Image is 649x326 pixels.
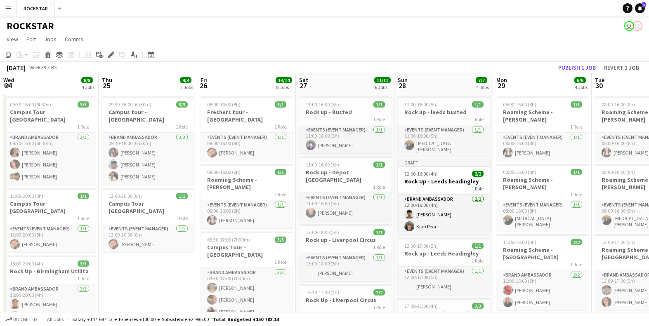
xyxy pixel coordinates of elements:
span: All jobs [45,316,65,322]
app-card-role: Events (Event Manager)1/108:00-16:00 (8h)[MEDICAL_DATA][PERSON_NAME] [496,200,589,231]
span: 08:00-16:00 (8h) [602,169,635,175]
app-card-role: Brand Ambassador2/211:00-16:00 (5h)[PERSON_NAME][PERSON_NAME] [496,270,589,310]
span: 1 Role [176,124,188,130]
a: Jobs [41,34,60,45]
h3: Roaming Scheme - [GEOGRAPHIC_DATA] [496,246,589,261]
span: 1 Role [274,124,286,130]
span: Thu [102,76,112,84]
app-card-role: Events (Event Manager)1/111:00-16:00 (5h)[PERSON_NAME] [299,193,392,221]
span: 1/1 [373,101,385,108]
span: Week 39 [27,64,48,70]
app-job-card: 12:00-17:00 (5h)1/1Rock up - Leeds Headingley1 RoleEvents (Event Manager)1/112:00-17:00 (5h)[PERS... [398,238,490,295]
span: 29 [495,81,507,90]
span: 30 [594,81,604,90]
span: 13:00-18:00 (5h) [306,229,339,235]
span: 3/3 [78,101,89,108]
span: 3/3 [176,101,188,108]
span: 08:00-16:00 (8h) [503,169,536,175]
div: [DATE] [7,63,26,72]
h1: ROCKSTAR [7,20,54,32]
span: 1/1 [275,169,286,175]
app-job-card: 13:00-18:00 (5h)1/1Rock up - Liverpool Circus1 RoleEvents (Event Manager)1/113:00-18:00 (5h)[PERS... [299,224,392,281]
h3: Rock up - Busted [299,108,392,116]
app-card-role: Events (Event Manager)1/112:00-20:00 (8h)[PERSON_NAME] [3,224,96,252]
app-job-card: 08:00-16:00 (8h)1/1Freshers tour - [GEOGRAPHIC_DATA]1 RoleEvents (Event Manager)1/108:00-16:00 (8... [201,96,293,161]
span: 13:30-17:30 (4h) [306,289,339,296]
h3: Rock Up - Leeds Busted vs McFly [398,310,490,325]
span: Sun [398,76,408,84]
span: 1 Role [570,261,582,267]
span: 1 Role [274,259,286,265]
span: 1 Role [77,275,89,281]
h3: Rock up - Liverpool Circus [299,236,392,244]
span: 1 Role [472,116,484,122]
span: Jobs [44,35,57,43]
h3: Rock Up - Liverpool Circus [299,296,392,304]
span: 1 Role [373,184,385,190]
h3: Campus Tour - [GEOGRAPHIC_DATA] [201,244,293,258]
app-card-role: Brand Ambassador3/309:30-16:00 (6h30m)[PERSON_NAME][PERSON_NAME][PERSON_NAME] [3,133,96,185]
div: Salary £147 697.13 + Expenses £100.00 + Subsistence £2 985.00 = [72,316,279,322]
app-job-card: 09:30-17:00 (7h30m)3/3Campus Tour - [GEOGRAPHIC_DATA]1 RoleBrand Ambassador3/309:30-17:00 (7h30m)... [201,232,293,320]
div: 08:00-16:00 (8h)1/1Roaming Scheme - [PERSON_NAME]1 RoleEvents (Event Manager)1/108:00-16:00 (8h)[... [201,164,293,228]
app-card-role: Events (Event Manager)1/112:00-17:00 (5h)[PERSON_NAME] [398,267,490,295]
span: 08:00-16:00 (8h) [207,169,241,175]
span: 3/3 [472,303,484,309]
span: Sat [299,76,308,84]
app-job-card: 12:00-20:00 (8h)1/1Campus Tour [GEOGRAPHIC_DATA]1 RoleEvents (Event Manager)1/112:00-20:00 (8h)[P... [3,188,96,252]
span: 1/1 [472,101,484,108]
span: 3/3 [275,237,286,243]
span: 1/1 [373,162,385,168]
span: 17:00-21:00 (4h) [404,303,438,309]
app-card-role: Events (Event Manager)1/113:00-18:00 (5h)[PERSON_NAME] [299,253,392,281]
span: 1/1 [78,193,89,199]
app-job-card: 11:00-16:00 (5h)1/1Rock up - leeds busted1 RoleEvents (Event Manager)1/111:00-16:00 (5h)[MEDICAL_... [398,96,490,156]
app-job-card: 09:30-16:00 (6h30m)3/3Campus Tour [GEOGRAPHIC_DATA]1 RoleBrand Ambassador3/309:30-16:00 (6h30m)[P... [3,96,96,185]
h3: Roaming Scheme - [PERSON_NAME] [201,176,293,191]
span: 12:00-17:00 (5h) [404,243,438,249]
span: 1 Role [77,215,89,221]
span: 27 [298,81,308,90]
span: 11:00-16:00 (5h) [503,239,536,245]
h3: Freshers tour - [GEOGRAPHIC_DATA] [201,108,293,123]
div: 8 Jobs [276,84,292,90]
app-job-card: 08:00-16:00 (8h)1/1Roaming Scheme - [PERSON_NAME]1 RoleEvents (Event Manager)1/108:00-16:00 (8h)[... [496,96,589,161]
div: Draft [398,159,490,166]
span: 6/6 [574,77,586,83]
button: Revert 1 job [601,62,642,73]
span: Wed [3,76,14,84]
h3: Rock up - leeds busted [398,108,490,116]
span: 1 Role [373,116,385,122]
h3: Campus Tour [GEOGRAPHIC_DATA] [3,108,96,123]
app-card-role: Events (Event Manager)1/108:00-16:00 (8h)[PERSON_NAME] [201,133,293,161]
span: 09:30-16:00 (6h30m) [10,101,53,108]
app-job-card: 08:00-16:00 (8h)1/1Roaming Scheme - [PERSON_NAME]1 RoleEvents (Event Manager)1/108:00-16:00 (8h)[... [496,164,589,231]
app-job-card: 11:00-16:00 (5h)1/1Rock up - Busted1 RoleEvents (Event Manager)1/111:00-16:00 (5h)[PERSON_NAME] [299,96,392,153]
h3: Campus Tour [GEOGRAPHIC_DATA] [3,200,96,215]
span: 11/11 [374,77,391,83]
span: Mon [496,76,507,84]
span: 24 [2,81,14,90]
app-card-role: Events (Event Manager)1/111:00-16:00 (5h)[MEDICAL_DATA][PERSON_NAME] [398,125,490,156]
h3: Rock up - Depot [GEOGRAPHIC_DATA] [299,169,392,183]
app-job-card: Draft12:00-16:00 (4h)2/2Rock Up - Leeds headingley1 RoleBrand Ambassador2/212:00-16:00 (4h)[PERSO... [398,159,490,235]
app-card-role: Brand Ambassador3/309:30-17:00 (7h30m)[PERSON_NAME][PERSON_NAME][PERSON_NAME] [201,268,293,320]
a: 1 [635,3,645,13]
span: Total Budgeted £150 782.13 [213,316,279,322]
app-job-card: 11:00-16:00 (5h)1/1Rock up - Depot [GEOGRAPHIC_DATA]1 RoleEvents (Event Manager)1/111:00-16:00 (5... [299,157,392,221]
span: 25 [101,81,112,90]
span: 1/1 [275,101,286,108]
app-card-role: Events (Event Manager)1/108:00-16:00 (8h)[PERSON_NAME] [201,200,293,228]
app-card-role: Brand Ambassador2/212:00-16:00 (4h)[PERSON_NAME]Kian Read [398,195,490,235]
h3: Roaming Scheme - [PERSON_NAME] [496,108,589,123]
span: 1/1 [176,193,188,199]
div: 6 Jobs [375,84,390,90]
button: Publish 1 job [555,62,599,73]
